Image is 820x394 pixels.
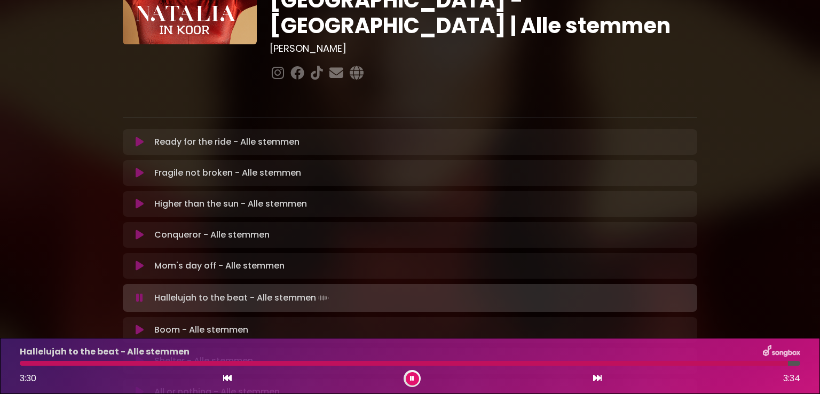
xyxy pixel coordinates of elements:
[154,290,331,305] p: Hallelujah to the beat - Alle stemmen
[20,372,36,384] span: 3:30
[154,259,285,272] p: Mom's day off - Alle stemmen
[154,228,270,241] p: Conqueror - Alle stemmen
[154,198,307,210] p: Higher than the sun - Alle stemmen
[316,290,331,305] img: waveform4.gif
[20,345,190,358] p: Hallelujah to the beat - Alle stemmen
[783,372,800,385] span: 3:34
[154,324,248,336] p: Boom - Alle stemmen
[154,136,299,148] p: Ready for the ride - Alle stemmen
[154,167,301,179] p: Fragile not broken - Alle stemmen
[270,43,697,54] h3: [PERSON_NAME]
[763,345,800,359] img: songbox-logo-white.png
